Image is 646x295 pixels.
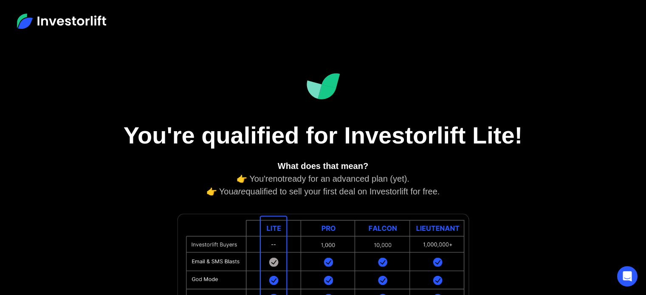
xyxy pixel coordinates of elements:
[278,161,368,171] strong: What does that mean?
[617,266,638,287] div: Open Intercom Messenger
[141,160,506,198] div: 👉 You're ready for an advanced plan (yet). 👉 You qualified to sell your first deal on Investorlif...
[111,121,536,149] h1: You're qualified for Investorlift Lite!
[234,187,246,196] em: are
[306,73,340,100] img: Investorlift Dashboard
[273,174,285,183] em: not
